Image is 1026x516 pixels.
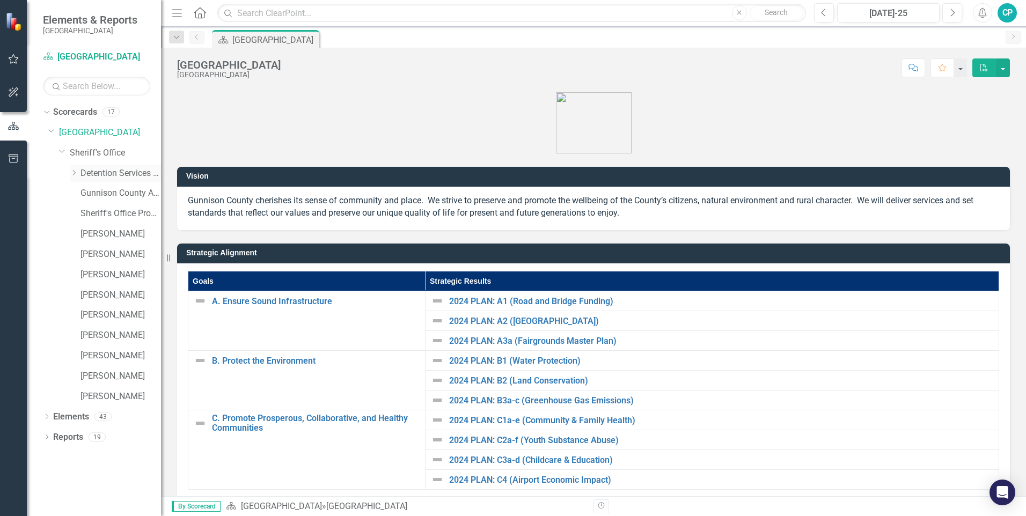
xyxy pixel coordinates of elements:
a: Sheriff's Office Program [80,208,161,220]
div: [DATE]-25 [841,7,936,20]
a: [PERSON_NAME] [80,390,161,403]
div: [GEOGRAPHIC_DATA] [177,59,281,71]
a: Detention Services Program [80,167,161,180]
h3: Vision [186,172,1005,180]
a: 2024 PLAN: A3a (Fairgrounds Master Plan) [449,336,993,346]
img: Not Defined [194,417,207,430]
img: Not Defined [431,314,444,327]
img: Not Defined [431,374,444,387]
a: Scorecards [53,106,97,119]
span: Search [765,8,788,17]
img: Not Defined [431,294,444,307]
a: [PERSON_NAME] [80,248,161,261]
input: Search Below... [43,77,150,95]
img: Not Defined [431,354,444,367]
a: [PERSON_NAME] [80,269,161,281]
a: 2024 PLAN: C4 (Airport Economic Impact) [449,475,993,485]
button: Search [750,5,803,20]
div: 17 [102,108,120,117]
div: 19 [89,432,106,441]
img: Not Defined [431,473,444,486]
span: Elements & Reports [43,13,137,26]
p: Gunnison County cherishes its sense of community and place. We strive to preserve and promote the... [188,195,999,219]
a: 2024 PLAN: A1 (Road and Bridge Funding) [449,297,993,306]
img: Not Defined [431,394,444,407]
a: 2024 PLAN: C1a-e (Community & Family Health) [449,416,993,425]
div: 43 [94,412,112,421]
a: Gunnison County Alternative Services Program [80,187,161,200]
img: Not Defined [194,294,207,307]
a: 2024 PLAN: B1 (Water Protection) [449,356,993,366]
a: [PERSON_NAME] [80,329,161,342]
a: Sheriff's Office [70,147,161,159]
img: ClearPoint Strategy [5,12,24,31]
img: Not Defined [194,354,207,367]
a: [GEOGRAPHIC_DATA] [43,51,150,63]
a: 2024 PLAN: B3a-c (Greenhouse Gas Emissions) [449,396,993,406]
a: [GEOGRAPHIC_DATA] [59,127,161,139]
a: A. Ensure Sound Infrastructure [212,297,420,306]
a: [PERSON_NAME] [80,289,161,301]
a: [PERSON_NAME] [80,309,161,321]
div: [GEOGRAPHIC_DATA] [232,33,317,47]
button: [DATE]-25 [837,3,940,23]
a: [GEOGRAPHIC_DATA] [241,501,322,511]
a: Elements [53,411,89,423]
img: Not Defined [431,453,444,466]
a: Reports [53,431,83,444]
img: Gunnison%20Co%20Logo%20E-small.png [556,92,632,153]
img: Not Defined [431,433,444,446]
span: By Scorecard [172,501,221,512]
a: [PERSON_NAME] [80,370,161,382]
a: 2024 PLAN: C3a-d (Childcare & Education) [449,455,993,465]
a: 2024 PLAN: C2a-f (Youth Substance Abuse) [449,436,993,445]
input: Search ClearPoint... [217,4,806,23]
a: 2024 PLAN: A2 ([GEOGRAPHIC_DATA]) [449,316,993,326]
div: Open Intercom Messenger [990,480,1015,505]
a: [PERSON_NAME] [80,350,161,362]
img: Not Defined [431,414,444,426]
small: [GEOGRAPHIC_DATA] [43,26,137,35]
a: [PERSON_NAME] [80,228,161,240]
div: » [226,500,585,513]
button: CP [998,3,1017,23]
a: C. Promote Prosperous, Collaborative, and Healthy Communities [212,414,420,432]
a: 2024 PLAN: B2 (Land Conservation) [449,376,993,386]
img: Not Defined [431,334,444,347]
a: B. Protect the Environment [212,356,420,366]
div: [GEOGRAPHIC_DATA] [326,501,407,511]
div: [GEOGRAPHIC_DATA] [177,71,281,79]
h3: Strategic Alignment [186,249,1005,257]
